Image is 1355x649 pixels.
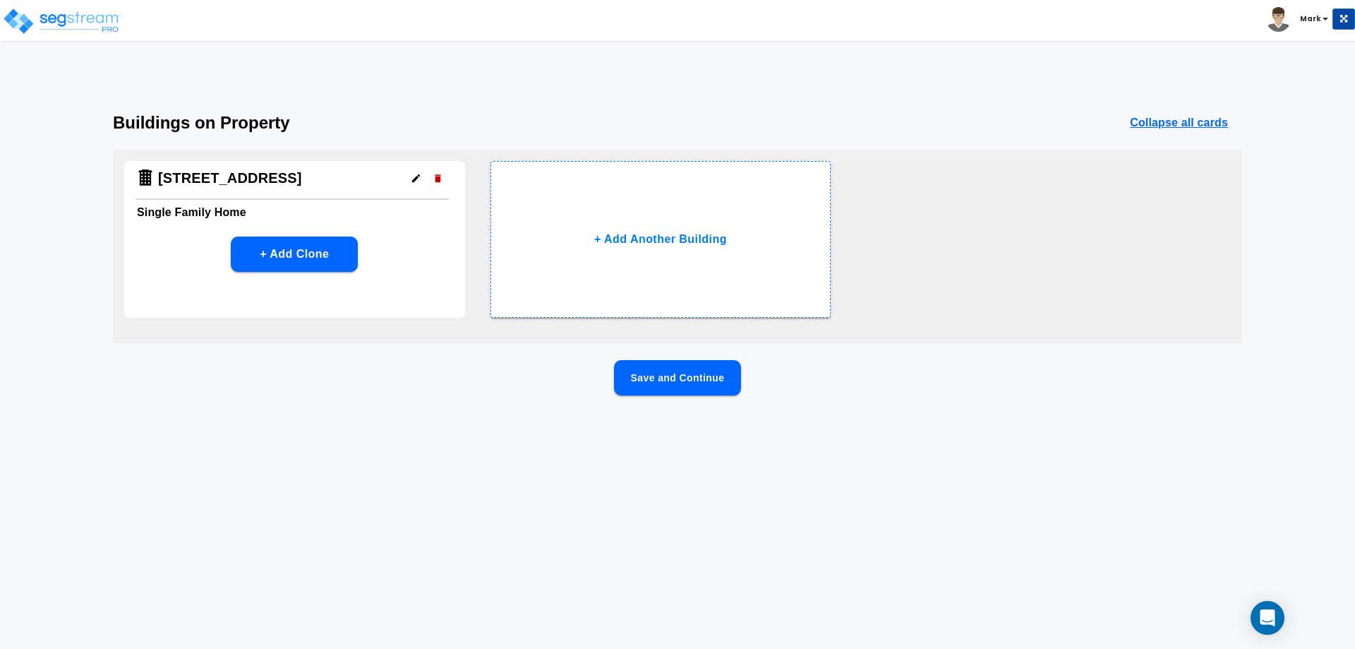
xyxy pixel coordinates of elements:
[1266,7,1291,32] img: avatar.png
[158,169,302,187] h4: [STREET_ADDRESS]
[1130,114,1228,131] p: Collapse all cards
[1300,13,1321,24] b: Mark
[135,168,155,188] img: Building Icon
[231,237,358,272] button: + Add Clone
[614,360,741,395] button: Save and Continue
[137,203,452,222] h6: Single Family Home
[2,7,122,35] img: logo_pro_r.png
[113,113,290,133] h3: Buildings on Property
[490,161,831,318] button: + Add Another Building
[1251,601,1284,635] div: Open Intercom Messenger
